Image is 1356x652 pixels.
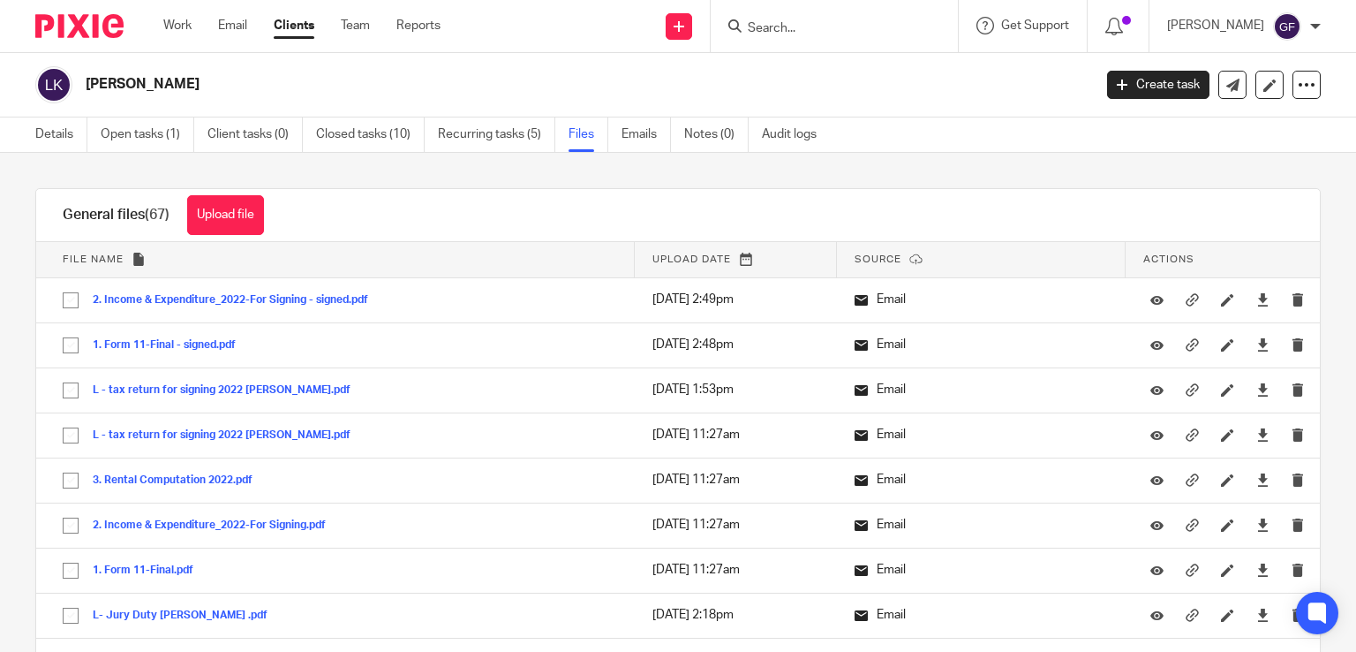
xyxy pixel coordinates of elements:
[652,471,819,489] p: [DATE] 11:27am
[438,118,555,152] a: Recurring tasks (5)
[1256,426,1269,444] a: Download
[762,118,830,152] a: Audit logs
[316,118,425,152] a: Closed tasks (10)
[54,464,87,497] input: Select
[855,426,1108,444] p: Email
[35,118,87,152] a: Details
[652,291,819,308] p: [DATE] 2:49pm
[35,14,124,38] img: Pixie
[1256,336,1269,353] a: Download
[652,561,819,579] p: [DATE] 11:27am
[1256,516,1269,534] a: Download
[855,291,1108,308] p: Email
[145,208,169,222] span: (67)
[218,17,247,34] a: Email
[163,17,192,34] a: Work
[1167,17,1264,34] p: [PERSON_NAME]
[855,606,1108,624] p: Email
[1143,254,1194,264] span: Actions
[54,419,87,452] input: Select
[93,384,364,397] button: L - tax return for signing 2022 [PERSON_NAME].pdf
[652,516,819,534] p: [DATE] 11:27am
[93,429,364,442] button: L - tax return for signing 2022 [PERSON_NAME].pdf
[1256,291,1269,308] a: Download
[652,426,819,444] p: [DATE] 11:27am
[1256,381,1269,398] a: Download
[1256,561,1269,579] a: Download
[93,519,339,532] button: 2. Income & Expenditure_2022-For Signing.pdf
[652,254,731,264] span: Upload date
[1107,71,1209,99] a: Create task
[207,118,303,152] a: Client tasks (0)
[86,75,882,94] h2: [PERSON_NAME]
[63,254,124,264] span: File name
[63,206,169,224] h1: General files
[1273,12,1301,41] img: svg%3E
[93,565,207,577] button: 1. Form 11-Final.pdf
[101,118,194,152] a: Open tasks (1)
[1256,606,1269,624] a: Download
[855,561,1108,579] p: Email
[93,339,249,352] button: 1. Form 11-Final - signed.pdf
[855,254,901,264] span: Source
[93,474,266,487] button: 3. Rental Computation 2022.pdf
[93,294,381,307] button: 2. Income & Expenditure_2022-For Signing - signed.pdf
[341,17,370,34] a: Team
[652,381,819,398] p: [DATE] 1:53pm
[684,118,749,152] a: Notes (0)
[855,516,1108,534] p: Email
[652,606,819,624] p: [DATE] 2:18pm
[54,509,87,542] input: Select
[54,554,87,588] input: Select
[54,284,87,317] input: Select
[1001,19,1069,32] span: Get Support
[855,336,1108,353] p: Email
[746,21,905,37] input: Search
[569,118,608,152] a: Files
[54,374,87,407] input: Select
[855,381,1108,398] p: Email
[396,17,441,34] a: Reports
[274,17,314,34] a: Clients
[652,336,819,353] p: [DATE] 2:48pm
[93,610,281,622] button: L- Jury Duty [PERSON_NAME] .pdf
[54,599,87,633] input: Select
[855,471,1108,489] p: Email
[187,195,264,235] button: Upload file
[35,66,72,103] img: svg%3E
[621,118,671,152] a: Emails
[1256,471,1269,489] a: Download
[54,329,87,362] input: Select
